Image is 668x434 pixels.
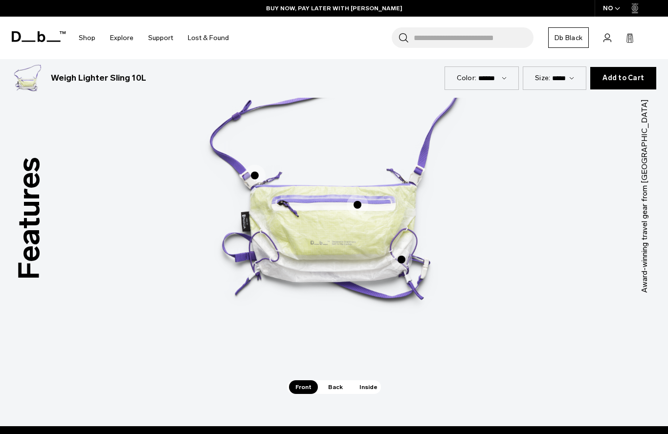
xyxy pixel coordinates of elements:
label: Size: [535,73,550,83]
a: Lost & Found [188,21,229,55]
span: Back [322,380,349,394]
label: Color: [457,73,477,83]
span: Inside [353,380,384,394]
img: Weigh_Lighter_Sling_10L_1.png [12,63,43,94]
a: Shop [79,21,95,55]
nav: Main Navigation [71,17,236,59]
a: Db Black [548,27,589,48]
a: BUY NOW, PAY LATER WITH [PERSON_NAME] [266,4,402,13]
h3: Features [7,157,52,280]
span: Front [289,380,318,394]
h3: Weigh Lighter Sling 10L [51,72,146,85]
a: Support [148,21,173,55]
a: Explore [110,21,134,55]
span: Add to Cart [602,74,644,82]
button: Add to Cart [590,67,656,89]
